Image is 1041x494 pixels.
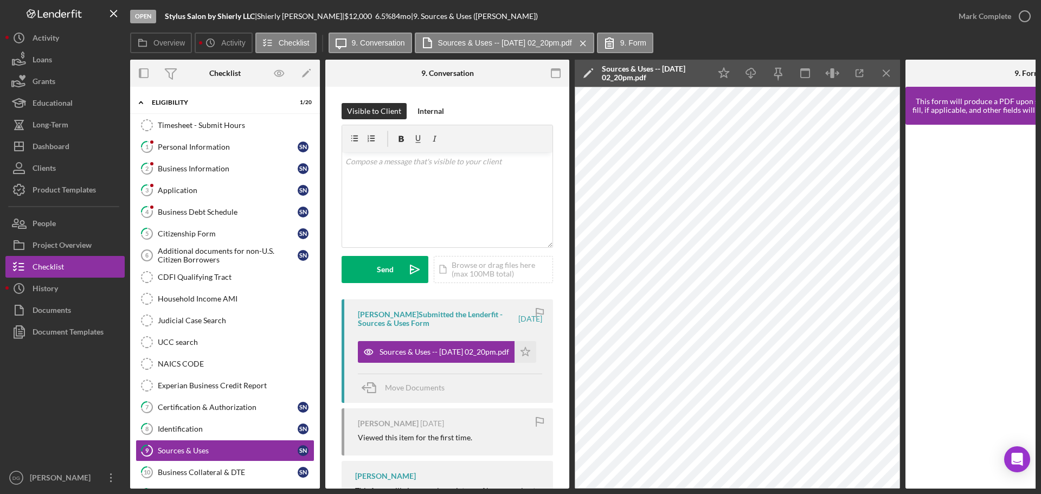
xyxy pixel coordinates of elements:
[385,383,445,392] span: Move Documents
[33,321,104,345] div: Document Templates
[158,164,298,173] div: Business Information
[158,208,298,216] div: Business Debt Schedule
[158,247,298,264] div: Additional documents for non-U.S. Citizen Borrowers
[152,99,285,106] div: Eligibility
[518,315,542,323] time: 2025-07-18 18:20
[195,33,252,53] button: Activity
[298,250,309,261] div: S N
[158,446,298,455] div: Sources & Uses
[298,207,309,217] div: S N
[136,310,314,331] a: Judicial Case Search
[158,143,298,151] div: Personal Information
[358,310,517,328] div: [PERSON_NAME] Submitted the Lenderfit - Sources & Uses Form
[415,33,594,53] button: Sources & Uses -- [DATE] 02_20pm.pdf
[136,396,314,418] a: 7Certification & AuthorizationSN
[420,419,444,428] time: 2025-07-18 18:19
[5,467,125,489] button: DG[PERSON_NAME]
[292,99,312,106] div: 1 / 20
[417,103,444,119] div: Internal
[136,245,314,266] a: 6Additional documents for non-U.S. Citizen BorrowersSN
[597,33,653,53] button: 9. Form
[375,12,391,21] div: 6.5 %
[279,39,310,47] label: Checklist
[5,321,125,343] a: Document Templates
[136,375,314,396] a: Experian Business Credit Report
[158,338,314,347] div: UCC search
[344,11,372,21] span: $12,000
[136,331,314,353] a: UCC search
[158,403,298,412] div: Certification & Authorization
[391,12,411,21] div: 84 mo
[130,10,156,23] div: Open
[358,433,472,442] div: Viewed this item for the first time.
[145,230,149,237] tspan: 5
[1004,446,1030,472] div: Open Intercom Messenger
[411,12,538,21] div: | 9. Sources & Uses ([PERSON_NAME])
[380,348,509,356] div: Sources & Uses -- [DATE] 02_20pm.pdf
[421,69,474,78] div: 9. Conversation
[209,69,241,78] div: Checklist
[136,440,314,461] a: 9Sources & UsesSN
[27,467,98,491] div: [PERSON_NAME]
[136,201,314,223] a: 4Business Debt ScheduleSN
[145,187,149,194] tspan: 3
[145,208,149,215] tspan: 4
[158,294,314,303] div: Household Income AMI
[358,419,419,428] div: [PERSON_NAME]
[342,103,407,119] button: Visible to Client
[158,425,298,433] div: Identification
[352,39,405,47] label: 9. Conversation
[438,39,572,47] label: Sources & Uses -- [DATE] 02_20pm.pdf
[136,179,314,201] a: 3ApplicationSN
[145,165,149,172] tspan: 2
[158,468,298,477] div: Business Collateral & DTE
[255,33,317,53] button: Checklist
[158,186,298,195] div: Application
[145,447,149,454] tspan: 9
[130,33,192,53] button: Overview
[221,39,245,47] label: Activity
[298,142,309,152] div: S N
[342,256,428,283] button: Send
[165,11,255,21] b: Stylus Salon by Shierly LLC
[165,12,257,21] div: |
[136,136,314,158] a: 1Personal InformationSN
[1014,69,1040,78] div: 9. Form
[329,33,412,53] button: 9. Conversation
[136,461,314,483] a: 10Business Collateral & DTESN
[298,185,309,196] div: S N
[136,158,314,179] a: 2Business InformationSN
[145,143,149,150] tspan: 1
[298,445,309,456] div: S N
[136,266,314,288] a: CDFI Qualifying Tract
[358,374,455,401] button: Move Documents
[144,469,151,476] tspan: 10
